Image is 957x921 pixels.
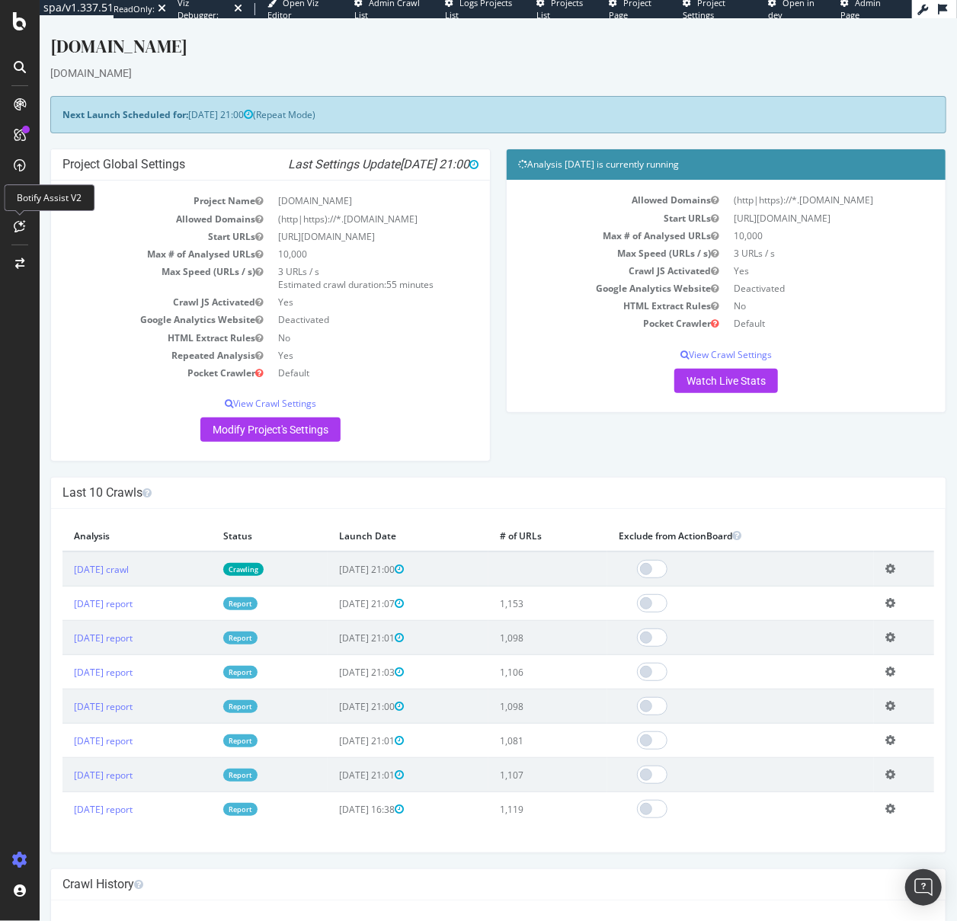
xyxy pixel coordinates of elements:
[299,648,364,660] span: [DATE] 21:03
[478,139,895,154] h4: Analysis [DATE] is currently running
[23,174,231,191] td: Project Name
[34,785,93,798] a: [DATE] report
[905,869,942,906] div: Open Intercom Messenger
[687,191,895,209] td: [URL][DOMAIN_NAME]
[231,275,439,293] td: Yes
[34,648,93,660] a: [DATE] report
[288,502,449,533] th: Launch Date
[478,261,687,279] td: Google Analytics Website
[231,328,439,346] td: Yes
[23,311,231,328] td: HTML Extract Rules
[23,293,231,310] td: Google Analytics Website
[299,785,364,798] span: [DATE] 16:38
[23,245,231,275] td: Max Speed (URLs / s)
[687,296,895,314] td: Default
[11,78,907,115] div: (Repeat Mode)
[23,275,231,293] td: Crawl JS Activated
[449,740,568,774] td: 1,107
[231,209,439,227] td: [URL][DOMAIN_NAME]
[184,716,218,729] a: Report
[299,579,364,592] span: [DATE] 21:07
[687,244,895,261] td: Yes
[34,613,93,626] a: [DATE] report
[23,139,439,154] h4: Project Global Settings
[478,191,687,209] td: Start URLs
[687,209,895,226] td: 10,000
[149,90,213,103] span: [DATE] 21:00
[478,279,687,296] td: HTML Extract Rules
[23,90,149,103] strong: Next Launch Scheduled for:
[184,785,218,798] a: Report
[184,579,218,592] a: Report
[299,613,364,626] span: [DATE] 21:01
[184,682,218,695] a: Report
[299,545,364,558] span: [DATE] 21:00
[248,139,439,154] i: Last Settings Update
[11,47,907,62] div: [DOMAIN_NAME]
[449,774,568,808] td: 1,119
[184,545,224,558] a: Crawling
[23,328,231,346] td: Repeated Analysis
[184,648,218,660] a: Report
[23,859,895,874] h4: Crawl History
[299,716,364,729] span: [DATE] 21:01
[4,184,94,211] div: Botify Assist V2
[34,682,93,695] a: [DATE] report
[478,209,687,226] td: Max # of Analysed URLs
[184,750,218,763] a: Report
[687,279,895,296] td: No
[23,502,172,533] th: Analysis
[231,227,439,245] td: 10,000
[23,192,231,209] td: Allowed Domains
[449,705,568,740] td: 1,081
[231,174,439,191] td: [DOMAIN_NAME]
[231,346,439,363] td: Default
[635,350,738,375] a: Watch Live Stats
[478,330,895,343] p: View Crawl Settings
[449,603,568,637] td: 1,098
[231,293,439,310] td: Deactivated
[687,173,895,190] td: (http|https)://*.[DOMAIN_NAME]
[184,613,218,626] a: Report
[449,568,568,603] td: 1,153
[449,637,568,671] td: 1,106
[687,226,895,244] td: 3 URLs / s
[449,671,568,705] td: 1,098
[172,502,288,533] th: Status
[23,346,231,363] td: Pocket Crawler
[23,227,231,245] td: Max # of Analysed URLs
[231,192,439,209] td: (http|https)://*.[DOMAIN_NAME]
[299,682,364,695] span: [DATE] 21:00
[687,261,895,279] td: Deactivated
[23,209,231,227] td: Start URLs
[34,716,93,729] a: [DATE] report
[34,750,93,763] a: [DATE] report
[23,379,439,392] p: View Crawl Settings
[34,579,93,592] a: [DATE] report
[299,750,364,763] span: [DATE] 21:01
[449,502,568,533] th: # of URLs
[478,226,687,244] td: Max Speed (URLs / s)
[114,3,155,15] div: ReadOnly:
[34,545,89,558] a: [DATE] crawl
[347,260,394,273] span: 55 minutes
[478,244,687,261] td: Crawl JS Activated
[478,173,687,190] td: Allowed Domains
[231,311,439,328] td: No
[161,399,301,424] a: Modify Project's Settings
[11,15,907,47] div: [DOMAIN_NAME]
[360,139,439,153] span: [DATE] 21:00
[568,502,834,533] th: Exclude from ActionBoard
[23,467,895,482] h4: Last 10 Crawls
[231,245,439,275] td: 3 URLs / s Estimated crawl duration:
[478,296,687,314] td: Pocket Crawler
